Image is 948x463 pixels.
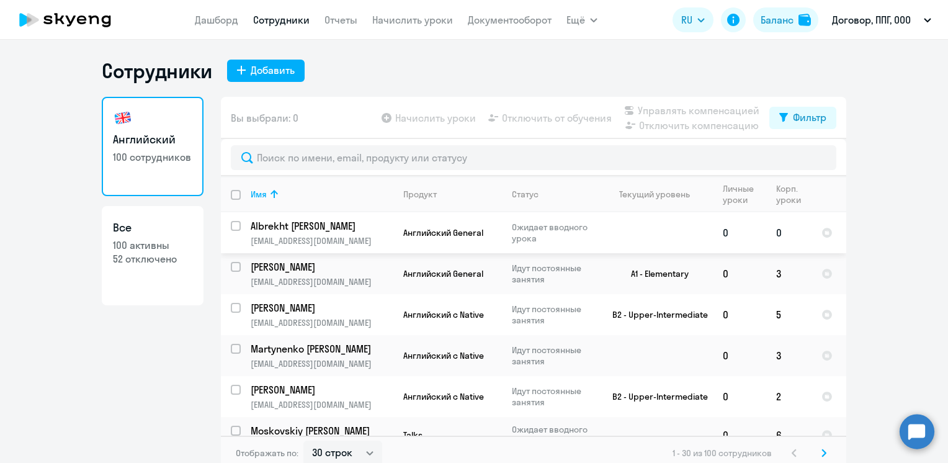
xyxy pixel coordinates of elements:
[766,417,812,453] td: 6
[113,108,133,128] img: english
[251,301,391,315] p: [PERSON_NAME]
[372,14,453,26] a: Начислить уроки
[236,447,298,459] span: Отображать по:
[723,183,766,205] div: Личные уроки
[403,189,437,200] div: Продукт
[251,235,393,246] p: [EMAIL_ADDRESS][DOMAIN_NAME]
[793,110,826,125] div: Фильтр
[766,335,812,376] td: 3
[512,303,597,326] p: Идут постоянные занятия
[102,206,203,305] a: Все100 активны52 отключено
[231,145,836,170] input: Поиск по имени, email, продукту или статусу
[512,385,597,408] p: Идут постоянные занятия
[566,7,597,32] button: Ещё
[512,222,597,244] p: Ожидает вводного урока
[113,132,192,148] h3: Английский
[512,424,597,446] p: Ожидает вводного урока
[251,260,393,274] a: [PERSON_NAME]
[113,220,192,236] h3: Все
[673,447,772,459] span: 1 - 30 из 100 сотрудников
[826,5,937,35] button: Договор, ППГ, ООО
[766,294,812,335] td: 5
[753,7,818,32] button: Балансbalance
[766,253,812,294] td: 3
[251,383,393,397] a: [PERSON_NAME]
[251,358,393,369] p: [EMAIL_ADDRESS][DOMAIN_NAME]
[231,110,298,125] span: Вы выбрали: 0
[713,335,766,376] td: 0
[251,317,393,328] p: [EMAIL_ADDRESS][DOMAIN_NAME]
[251,342,393,356] a: Martynenko [PERSON_NAME]
[113,252,192,266] p: 52 отключено
[403,429,423,441] span: Talks
[681,12,692,27] span: RU
[403,227,483,238] span: Английский General
[324,14,357,26] a: Отчеты
[832,12,911,27] p: Договор, ППГ, ООО
[251,399,393,410] p: [EMAIL_ADDRESS][DOMAIN_NAME]
[251,189,267,200] div: Имя
[251,383,391,397] p: [PERSON_NAME]
[607,189,712,200] div: Текущий уровень
[102,97,203,196] a: Английский100 сотрудников
[251,301,393,315] a: [PERSON_NAME]
[713,212,766,253] td: 0
[251,63,295,78] div: Добавить
[713,253,766,294] td: 0
[713,294,766,335] td: 0
[227,60,305,82] button: Добавить
[766,376,812,417] td: 2
[468,14,552,26] a: Документооборот
[403,350,484,361] span: Английский с Native
[403,391,484,402] span: Английский с Native
[251,424,393,438] a: Moskovskiy [PERSON_NAME]
[251,219,393,233] a: Albrekht [PERSON_NAME]
[512,263,597,285] p: Идут постоянные занятия
[113,150,192,164] p: 100 сотрудников
[597,294,713,335] td: B2 - Upper-Intermediate
[251,342,391,356] p: Martynenko [PERSON_NAME]
[769,107,836,129] button: Фильтр
[673,7,713,32] button: RU
[403,268,483,279] span: Английский General
[251,260,391,274] p: [PERSON_NAME]
[251,424,391,438] p: Moskovskiy [PERSON_NAME]
[766,212,812,253] td: 0
[251,276,393,287] p: [EMAIL_ADDRESS][DOMAIN_NAME]
[597,376,713,417] td: B2 - Upper-Intermediate
[798,14,811,26] img: balance
[512,344,597,367] p: Идут постоянные занятия
[566,12,585,27] span: Ещё
[761,12,794,27] div: Баланс
[403,309,484,320] span: Английский с Native
[512,189,539,200] div: Статус
[253,14,310,26] a: Сотрудники
[251,219,391,233] p: Albrekht [PERSON_NAME]
[251,189,393,200] div: Имя
[713,376,766,417] td: 0
[619,189,690,200] div: Текущий уровень
[113,238,192,252] p: 100 активны
[195,14,238,26] a: Дашборд
[597,253,713,294] td: A1 - Elementary
[776,183,811,205] div: Корп. уроки
[713,417,766,453] td: 0
[102,58,212,83] h1: Сотрудники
